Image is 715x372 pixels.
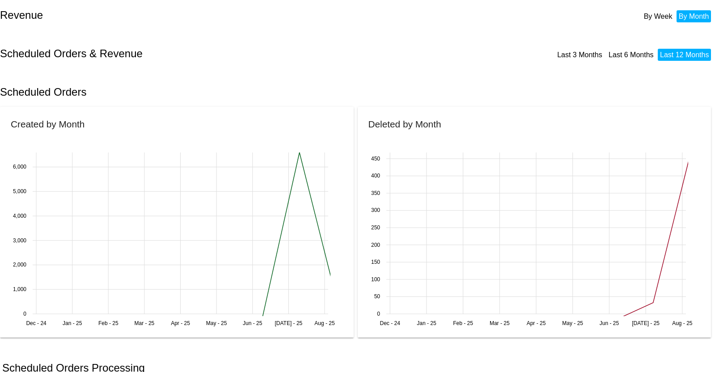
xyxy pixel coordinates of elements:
li: By Month [677,10,711,22]
text: 4,000 [13,213,26,219]
text: 400 [371,173,380,179]
text: Apr - 25 [171,320,190,326]
text: Mar - 25 [489,320,509,326]
a: Last 12 Months [660,51,709,59]
text: 6,000 [13,164,26,170]
a: Last 6 Months [609,51,654,59]
text: Jun - 25 [243,320,262,326]
li: By Week [642,10,675,22]
text: Aug - 25 [672,320,693,326]
text: Jan - 25 [417,320,436,326]
text: 0 [23,311,26,317]
text: 250 [371,224,380,231]
text: 350 [371,190,380,196]
text: 2,000 [13,262,26,268]
text: [DATE] - 25 [632,320,660,326]
text: 5,000 [13,189,26,195]
text: Dec - 24 [380,320,400,326]
text: Mar - 25 [135,320,155,326]
text: 150 [371,259,380,266]
h2: Deleted by Month [368,119,441,129]
text: 300 [371,207,380,214]
text: [DATE] - 25 [275,320,302,326]
text: Jan - 25 [63,320,82,326]
text: 0 [377,311,380,317]
text: 1,000 [13,287,26,293]
text: May - 25 [562,320,583,326]
text: 50 [374,294,380,300]
text: 200 [371,242,380,248]
text: 100 [371,276,380,283]
text: Jun - 25 [599,320,619,326]
text: Dec - 24 [26,320,47,326]
text: Feb - 25 [453,320,473,326]
a: Last 3 Months [557,51,602,59]
text: Aug - 25 [314,320,335,326]
text: 3,000 [13,237,26,244]
text: Apr - 25 [526,320,546,326]
text: 450 [371,156,380,162]
text: May - 25 [206,320,227,326]
text: Feb - 25 [98,320,118,326]
h2: Created by Month [11,119,85,129]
